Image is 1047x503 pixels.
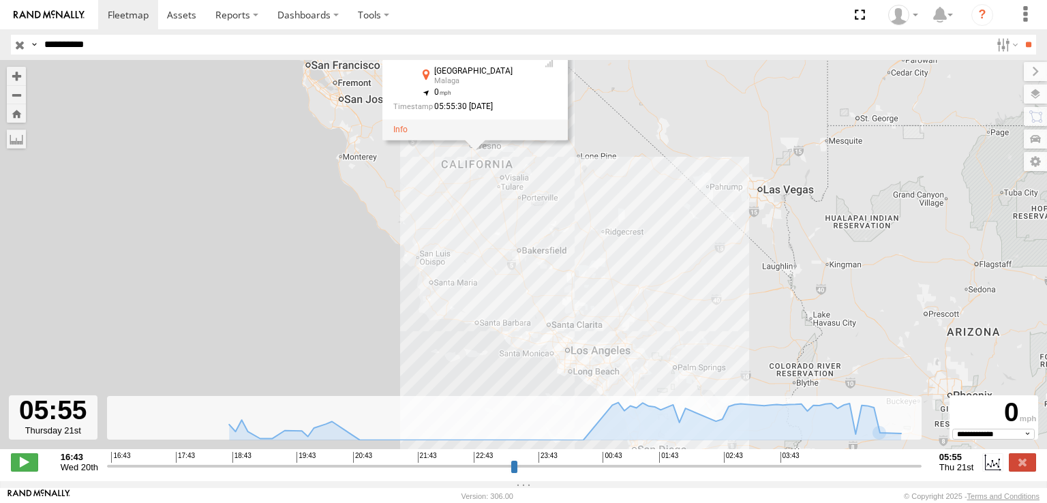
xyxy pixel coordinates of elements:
[7,489,70,503] a: Visit our Website
[176,452,195,463] span: 17:43
[353,452,372,463] span: 20:43
[297,452,316,463] span: 19:43
[780,452,800,463] span: 03:43
[939,452,973,462] strong: 05:55
[967,492,1040,500] a: Terms and Conditions
[461,492,513,500] div: Version: 306.00
[474,452,493,463] span: 22:43
[7,104,26,123] button: Zoom Home
[418,452,437,463] span: 21:43
[7,85,26,104] button: Zoom out
[7,129,26,149] label: Measure
[11,453,38,471] label: Play/Stop
[29,35,40,55] label: Search Query
[1009,453,1036,471] label: Close
[393,125,408,135] a: View Asset Details
[939,462,973,472] span: Thu 21st Aug 2025
[434,87,451,97] span: 0
[883,5,923,25] div: Zulema McIntosch
[541,58,557,69] div: Last Event GSM Signal Strength
[14,10,85,20] img: rand-logo.svg
[61,462,98,472] span: Wed 20th Aug 2025
[659,452,678,463] span: 01:43
[434,67,530,76] div: [GEOGRAPHIC_DATA]
[952,397,1036,429] div: 0
[7,67,26,85] button: Zoom in
[603,452,622,463] span: 00:43
[111,452,130,463] span: 16:43
[61,452,98,462] strong: 16:43
[971,4,993,26] i: ?
[991,35,1020,55] label: Search Filter Options
[232,452,252,463] span: 18:43
[393,103,530,112] div: Date/time of location update
[724,452,743,463] span: 02:43
[434,77,530,85] div: Malaga
[538,452,558,463] span: 23:43
[1024,152,1047,171] label: Map Settings
[904,492,1040,500] div: © Copyright 2025 -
